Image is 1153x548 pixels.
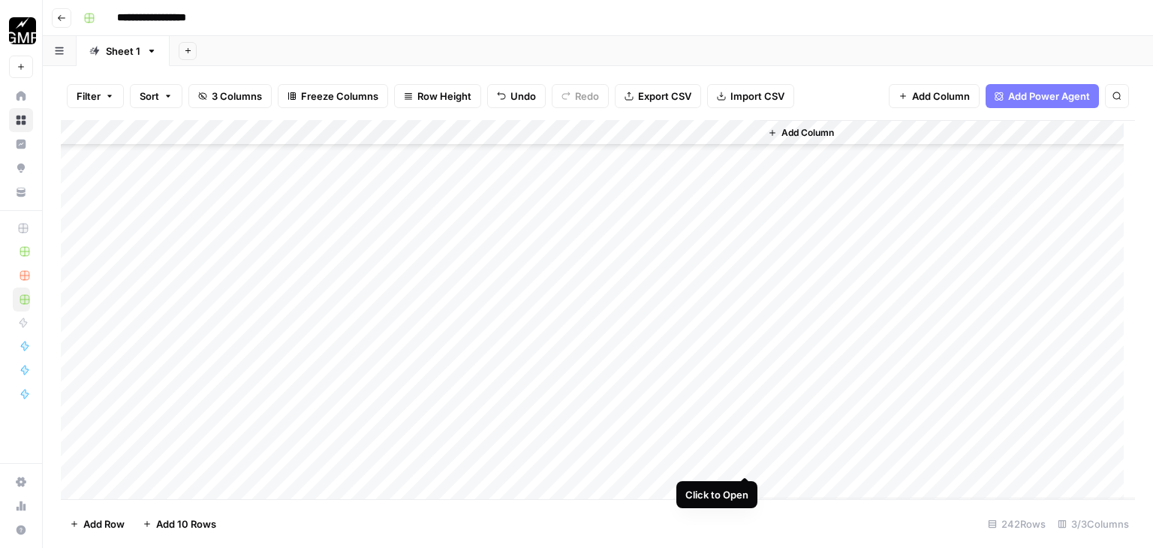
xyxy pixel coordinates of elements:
a: Browse [9,108,33,132]
button: Add Column [889,84,980,108]
button: Export CSV [615,84,701,108]
span: Add Row [83,516,125,531]
span: Freeze Columns [301,89,378,104]
button: Filter [67,84,124,108]
button: Workspace: Growth Marketing Pro [9,12,33,50]
span: Add Column [912,89,970,104]
button: Undo [487,84,546,108]
div: Click to Open [685,487,748,502]
span: Filter [77,89,101,104]
div: 242 Rows [982,512,1052,536]
a: Your Data [9,180,33,204]
button: Add Column [762,123,840,143]
span: Redo [575,89,599,104]
span: Export CSV [638,89,691,104]
img: Growth Marketing Pro Logo [9,17,36,44]
span: Add Column [781,126,834,140]
button: Sort [130,84,182,108]
span: Undo [510,89,536,104]
button: Import CSV [707,84,794,108]
span: Add 10 Rows [156,516,216,531]
button: Add 10 Rows [134,512,225,536]
a: Insights [9,132,33,156]
div: 3/3 Columns [1052,512,1135,536]
a: Usage [9,494,33,518]
button: Add Row [61,512,134,536]
a: Settings [9,470,33,494]
button: 3 Columns [188,84,272,108]
a: Sheet 1 [77,36,170,66]
span: Import CSV [730,89,784,104]
span: Add Power Agent [1008,89,1090,104]
button: Row Height [394,84,481,108]
button: Redo [552,84,609,108]
span: Sort [140,89,159,104]
a: Home [9,84,33,108]
button: Add Power Agent [986,84,1099,108]
div: Sheet 1 [106,44,140,59]
button: Help + Support [9,518,33,542]
a: Opportunities [9,156,33,180]
span: 3 Columns [212,89,262,104]
span: Row Height [417,89,471,104]
button: Freeze Columns [278,84,388,108]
